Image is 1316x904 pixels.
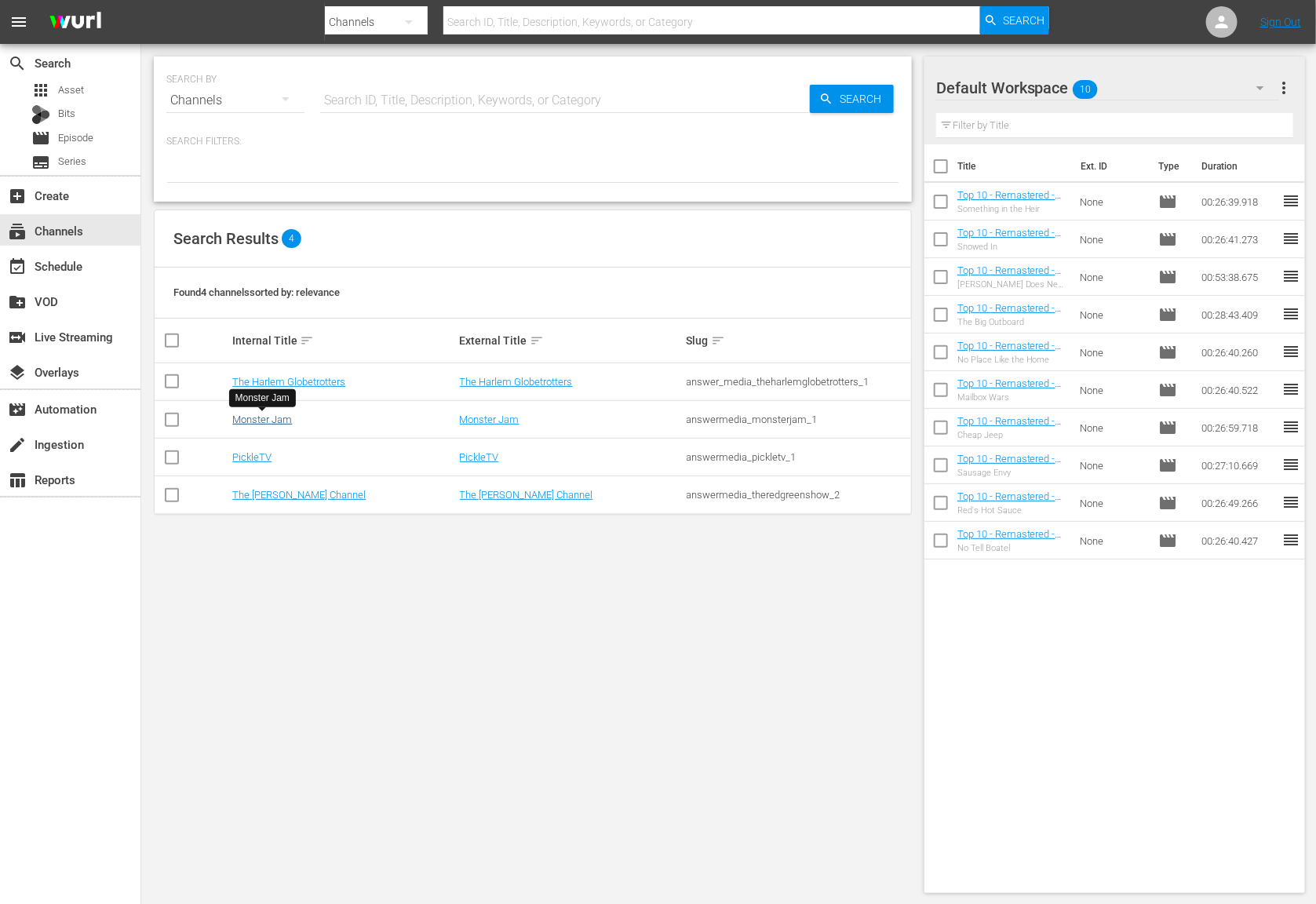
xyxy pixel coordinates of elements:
[957,453,1062,488] a: Top 10 - Remastered - TRGS - S10E01 - Sausage Envy
[957,430,1068,440] div: Cheap Jeep
[31,129,50,148] span: Episode
[1074,522,1153,560] td: None
[1274,69,1293,107] button: more_vert
[8,363,27,382] span: Overlays
[460,489,593,501] a: The [PERSON_NAME] Channel
[1195,258,1281,296] td: 00:53:38.675
[1195,221,1281,258] td: 00:26:41.273
[957,144,1071,188] th: Title
[1195,522,1281,560] td: 00:26:40.427
[8,436,27,454] span: Ingestion
[957,340,1062,375] a: Top 10 - Remastered - TRGS - S15E10 - No Place Like the Home
[957,377,1067,413] a: Top 10 - Remastered - TRGS - S13E06 - Mailbox Wars
[687,451,909,463] div: answermedia_pickletv_1
[1281,267,1300,286] span: reorder
[1281,455,1300,474] span: reorder
[1260,16,1301,28] a: Sign Out
[166,78,304,122] div: Channels
[58,130,93,146] span: Episode
[957,189,1062,224] a: Top 10 - Remastered - TRGS - S11E10 - Something in the Heir
[9,13,28,31] span: menu
[1158,230,1177,249] span: Episode
[711,334,725,348] span: sort
[1281,229,1300,248] span: reorder
[460,376,573,388] a: The Harlem Globetrotters
[530,334,544,348] span: sort
[1274,78,1293,97] span: more_vert
[1158,381,1177,399] span: Episode
[957,317,1068,327] div: The Big Outboard
[31,81,50,100] span: Asset
[957,279,1068,290] div: [PERSON_NAME] Does New Years
[957,468,1068,478] div: Sausage Envy
[1195,409,1281,447] td: 00:26:59.718
[1195,183,1281,221] td: 00:26:39.918
[31,153,50,172] span: Series
[173,286,340,298] span: Found 4 channels sorted by: relevance
[1158,456,1177,475] span: Episode
[8,400,27,419] span: Automation
[980,6,1049,35] button: Search
[1149,144,1192,188] th: Type
[687,489,909,501] div: answermedia_theredgreenshow_2
[1158,531,1177,550] span: Episode
[957,490,1062,526] a: Top 10 - Remastered - TRGS - S14E01 - Red's Hot Sauce
[8,293,27,312] span: VOD
[1158,268,1177,286] span: Episode
[166,135,899,148] p: Search Filters:
[1281,380,1300,399] span: reorder
[957,415,1062,450] a: Top 10 - Remastered - TRGS - S10E12 - Cheap Jeep
[957,528,1063,563] a: Top 10 - Remastered - TRGS - S15E04 - No Tell Boatel
[1195,447,1281,484] td: 00:27:10.669
[957,355,1068,365] div: No Place Like the Home
[810,85,894,113] button: Search
[1195,334,1281,371] td: 00:26:40.260
[235,392,290,405] div: Monster Jam
[173,229,279,248] span: Search Results
[1074,221,1153,258] td: None
[8,471,27,490] span: Reports
[957,227,1062,262] a: Top 10 - Remastered - TRGS - S12E10 - Snowed In
[282,229,301,248] span: 4
[460,414,519,425] a: Monster Jam
[1071,144,1149,188] th: Ext. ID
[957,302,1066,337] a: Top 10 - Remastered - TRGS - S01E01 - The Big Outboard
[460,451,499,463] a: PickleTV
[687,414,909,425] div: answermedia_monsterjam_1
[8,54,27,73] span: Search
[1158,192,1177,211] span: Episode
[1158,305,1177,324] span: Episode
[957,204,1068,214] div: Something in the Heir
[232,451,272,463] a: PickleTV
[1074,296,1153,334] td: None
[1074,447,1153,484] td: None
[1003,6,1044,35] span: Search
[1158,418,1177,437] span: Episode
[957,543,1068,553] div: No Tell Boatel
[687,376,909,388] div: answer_media_theharlemglobetrotters_1
[1195,484,1281,522] td: 00:26:49.266
[936,66,1279,110] div: Default Workspace
[232,376,345,388] a: The Harlem Globetrotters
[58,154,86,169] span: Series
[1281,530,1300,549] span: reorder
[1158,343,1177,362] span: Episode
[1073,73,1098,106] span: 10
[58,106,75,122] span: Bits
[1281,304,1300,323] span: reorder
[31,105,50,124] div: Bits
[1281,191,1300,210] span: reorder
[687,331,909,350] div: Slug
[460,331,682,350] div: External Title
[8,222,27,241] span: Channels
[833,85,894,113] span: Search
[232,489,366,501] a: The [PERSON_NAME] Channel
[1158,494,1177,512] span: Episode
[1195,296,1281,334] td: 00:28:43.409
[1074,183,1153,221] td: None
[8,187,27,206] span: Create
[957,264,1062,312] a: Top 10 - Remastered - TRGS - S11E17 - [PERSON_NAME] Does New Years
[1074,258,1153,296] td: None
[1074,409,1153,447] td: None
[232,414,292,425] a: Monster Jam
